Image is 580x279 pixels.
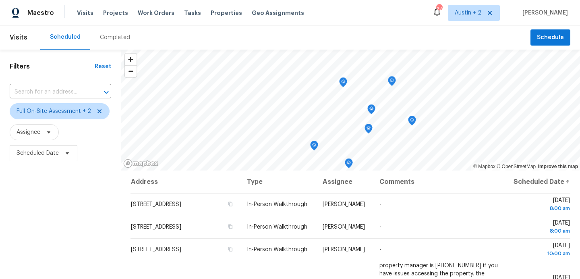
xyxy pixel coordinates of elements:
span: Schedule [537,33,564,43]
div: Map marker [408,116,416,128]
button: Open [101,87,112,98]
span: - [379,247,381,252]
span: Geo Assignments [252,9,304,17]
div: Map marker [388,76,396,89]
span: [PERSON_NAME] [323,247,365,252]
button: Copy Address [227,223,234,230]
span: In-Person Walkthrough [247,247,307,252]
a: Mapbox homepage [123,159,159,168]
span: [PERSON_NAME] [323,224,365,230]
button: Zoom in [125,54,137,65]
span: Visits [10,29,27,46]
span: In-Person Walkthrough [247,202,307,207]
span: In-Person Walkthrough [247,224,307,230]
button: Copy Address [227,246,234,253]
span: Tasks [184,10,201,16]
th: Assignee [316,171,373,193]
button: Zoom out [125,65,137,77]
span: [PERSON_NAME] [323,202,365,207]
span: - [379,224,381,230]
span: Austin + 2 [455,9,481,17]
a: Mapbox [473,164,495,169]
span: [STREET_ADDRESS] [131,224,181,230]
span: [PERSON_NAME] [519,9,568,17]
span: Properties [211,9,242,17]
button: Schedule [530,29,570,46]
span: Visits [77,9,93,17]
div: Map marker [345,158,353,171]
div: 8:00 am [512,227,570,235]
span: Scheduled Date [17,149,59,157]
span: - [379,202,381,207]
div: Map marker [310,141,318,153]
div: Map marker [367,104,375,117]
div: 27 [436,5,442,13]
span: [DATE] [512,243,570,258]
th: Comments [373,171,505,193]
div: 10:00 am [512,250,570,258]
div: Map marker [339,77,347,90]
th: Address [130,171,240,193]
span: Full On-Site Assessment + 2 [17,107,91,115]
th: Type [240,171,316,193]
span: [DATE] [512,220,570,235]
a: Improve this map [538,164,578,169]
button: Copy Address [227,200,234,208]
th: Scheduled Date ↑ [505,171,570,193]
div: 8:00 am [512,204,570,212]
span: Assignee [17,128,40,136]
h1: Filters [10,62,95,71]
span: Zoom out [125,66,137,77]
span: Maestro [27,9,54,17]
div: Map marker [365,124,373,136]
input: Search for an address... [10,86,89,98]
canvas: Map [121,50,580,171]
div: Reset [95,62,111,71]
span: [DATE] [512,198,570,212]
span: Work Orders [138,9,174,17]
a: OpenStreetMap [497,164,536,169]
span: Projects [103,9,128,17]
span: [STREET_ADDRESS] [131,202,181,207]
span: [STREET_ADDRESS] [131,247,181,252]
div: Completed [100,33,130,42]
div: Scheduled [50,33,81,41]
